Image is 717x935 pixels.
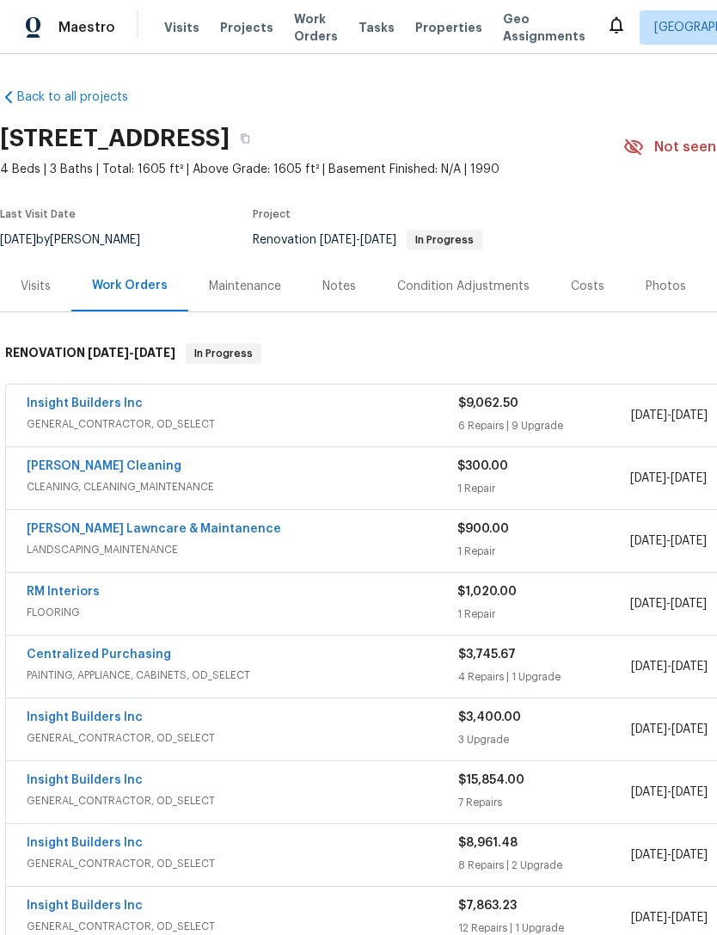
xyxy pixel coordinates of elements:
span: - [631,721,708,738]
span: [DATE] [671,849,708,861]
span: - [631,407,708,424]
span: [DATE] [320,234,356,246]
div: 1 Repair [457,480,629,497]
span: $7,863.23 [458,900,517,912]
span: [DATE] [630,535,666,547]
a: Insight Builders Inc [27,837,143,849]
span: Renovation [253,234,482,246]
a: Insight Builders Inc [27,900,143,912]
span: $3,400.00 [458,711,521,723]
span: [DATE] [671,912,708,924]
span: LANDSCAPING_MAINTENANCE [27,541,457,558]
span: [DATE] [671,409,708,421]
div: Visits [21,278,51,295]
span: - [631,909,708,926]
span: Projects [220,19,273,36]
div: 1 Repair [457,606,629,623]
div: 6 Repairs | 9 Upgrade [458,417,631,434]
span: [DATE] [360,234,396,246]
span: [DATE] [671,786,708,798]
div: 4 Repairs | 1 Upgrade [458,668,631,686]
a: RM Interiors [27,586,100,598]
span: $900.00 [457,523,509,535]
div: Costs [571,278,604,295]
span: $15,854.00 [458,774,524,786]
span: Work Orders [294,10,338,45]
span: $300.00 [457,460,508,472]
span: [DATE] [671,598,707,610]
span: [DATE] [671,661,708,673]
a: Insight Builders Inc [27,774,143,786]
span: Tasks [358,22,395,34]
span: Geo Assignments [503,10,585,45]
span: In Progress [187,345,260,362]
span: - [320,234,396,246]
span: [DATE] [631,786,667,798]
span: [DATE] [631,409,667,421]
a: Centralized Purchasing [27,649,171,661]
span: - [631,658,708,675]
div: Condition Adjustments [397,278,530,295]
span: GENERAL_CONTRACTOR, OD_SELECT [27,792,458,809]
span: [DATE] [631,661,667,673]
span: $9,062.50 [458,397,518,409]
span: Properties [415,19,482,36]
span: GENERAL_CONTRACTOR, OD_SELECT [27,415,458,433]
span: [DATE] [631,849,667,861]
span: - [88,347,175,359]
div: Work Orders [92,277,168,294]
span: [DATE] [671,535,707,547]
span: [DATE] [631,912,667,924]
span: [DATE] [88,347,129,359]
div: Maintenance [209,278,281,295]
span: [DATE] [134,347,175,359]
span: - [631,846,708,864]
span: $8,961.48 [458,837,518,849]
span: $3,745.67 [458,649,516,661]
span: - [630,532,707,550]
span: Visits [164,19,199,36]
a: Insight Builders Inc [27,711,143,723]
div: 7 Repairs [458,794,631,811]
span: GENERAL_CONTRACTOR, OD_SELECT [27,855,458,872]
span: [DATE] [630,472,666,484]
span: - [630,470,707,487]
div: 1 Repair [457,543,629,560]
span: CLEANING, CLEANING_MAINTENANCE [27,478,457,495]
span: [DATE] [630,598,666,610]
span: - [630,595,707,612]
span: Project [253,209,291,219]
span: [DATE] [671,723,708,735]
span: In Progress [408,235,481,245]
span: GENERAL_CONTRACTOR, OD_SELECT [27,918,458,935]
span: PAINTING, APPLIANCE, CABINETS, OD_SELECT [27,667,458,684]
span: FLOORING [27,604,457,621]
span: [DATE] [671,472,707,484]
a: [PERSON_NAME] Cleaning [27,460,181,472]
span: $1,020.00 [457,586,517,598]
button: Copy Address [230,123,260,154]
span: Maestro [58,19,115,36]
div: Photos [646,278,686,295]
a: Insight Builders Inc [27,397,143,409]
span: - [631,784,708,801]
div: 8 Repairs | 2 Upgrade [458,857,631,874]
h6: RENOVATION [5,343,175,364]
a: [PERSON_NAME] Lawncare & Maintanence [27,523,281,535]
div: 3 Upgrade [458,731,631,748]
span: [DATE] [631,723,667,735]
div: Notes [322,278,356,295]
span: GENERAL_CONTRACTOR, OD_SELECT [27,729,458,747]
